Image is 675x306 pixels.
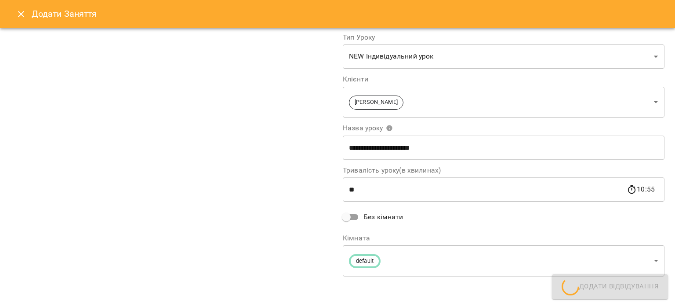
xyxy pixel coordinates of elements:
[11,4,32,25] button: Close
[363,212,403,222] span: Без кімнати
[343,125,393,132] span: Назва уроку
[32,7,664,21] h6: Додати Заняття
[343,86,664,118] div: [PERSON_NAME]
[351,257,379,265] span: default
[343,34,664,41] label: Тип Уроку
[343,167,664,174] label: Тривалість уроку(в хвилинах)
[343,76,664,83] label: Клієнти
[349,98,403,107] span: [PERSON_NAME]
[343,235,664,242] label: Кімната
[386,125,393,132] svg: Вкажіть назву уроку або виберіть клієнтів
[343,44,664,69] div: NEW Індивідуальний урок
[343,245,664,277] div: default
